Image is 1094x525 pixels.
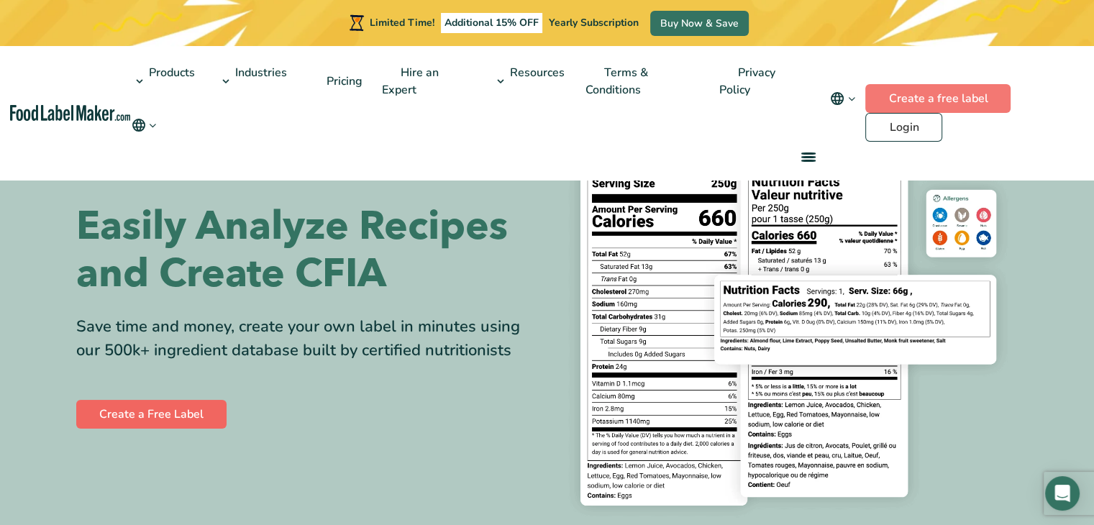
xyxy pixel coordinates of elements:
[784,134,830,180] a: menu
[145,65,196,81] span: Products
[865,84,1011,113] a: Create a free label
[1045,476,1080,511] div: Open Intercom Messenger
[549,16,639,29] span: Yearly Subscription
[76,315,537,362] div: Save time and money, create your own label in minutes using our 500k+ ingredient database built b...
[231,65,288,81] span: Industries
[505,65,565,81] span: Resources
[865,113,942,142] a: Login
[370,16,434,29] span: Limited Time!
[719,46,775,117] a: Privacy Policy
[382,46,439,117] a: Hire an Expert
[76,400,227,429] a: Create a Free Label
[441,13,542,33] span: Additional 15% OFF
[585,46,657,117] a: Terms & Conditions
[585,65,648,98] span: Terms & Conditions
[719,65,775,98] span: Privacy Policy
[382,65,439,98] span: Hire an Expert
[130,46,196,117] a: Products
[76,203,537,298] h1: Easily Analyze Recipes and Create CFIA
[322,73,364,89] span: Pricing
[650,11,749,36] a: Buy Now & Save
[308,55,378,108] a: Pricing
[491,46,565,117] a: Resources
[216,46,288,117] a: Industries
